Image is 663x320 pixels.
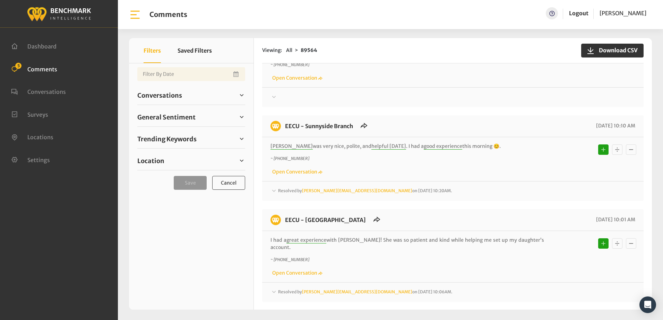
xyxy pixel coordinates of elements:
[144,38,161,63] button: Filters
[278,188,452,193] span: Resolved by on [DATE] 10:20AM.
[270,121,281,131] img: benchmark
[594,216,635,223] span: [DATE] 10:01 AM
[270,187,635,195] div: Resolved by[PERSON_NAME][EMAIL_ADDRESS][DOMAIN_NAME]on [DATE] 10:20AM.
[270,270,322,276] a: Open Conversation
[302,188,412,193] a: [PERSON_NAME][EMAIL_ADDRESS][DOMAIN_NAME]
[270,156,309,161] i: ~ [PHONE_NUMBER]
[270,237,544,251] p: I had a with [PERSON_NAME]! She was so patient and kind while helping me set up my daughter’s acc...
[11,88,66,95] a: Conversations
[270,257,309,262] i: ~ [PHONE_NUMBER]
[137,112,245,122] a: General Sentiment
[11,156,50,163] a: Settings
[286,237,326,243] span: great experience
[281,215,370,225] h6: EECU - Clovis Old Town
[301,47,317,53] strong: 89564
[137,155,245,166] a: Location
[639,296,656,313] div: Open Intercom Messenger
[11,110,48,117] a: Surveys
[137,156,164,166] span: Location
[11,133,53,140] a: Locations
[600,7,646,19] a: [PERSON_NAME]
[262,47,282,54] span: Viewing:
[270,62,309,67] i: ~ [PHONE_NUMBER]
[286,47,292,53] span: All
[27,65,57,72] span: Comments
[27,156,50,163] span: Settings
[212,176,245,190] button: Cancel
[600,10,646,17] span: [PERSON_NAME]
[27,43,57,50] span: Dashboard
[137,134,197,144] span: Trending Keywords
[281,121,357,131] h6: EECU - Sunnyside Branch
[149,10,187,19] h1: Comments
[27,134,53,141] span: Locations
[27,88,66,95] span: Conversations
[15,63,21,69] span: 5
[596,143,638,157] div: Basic example
[137,67,245,81] input: Date range input field
[270,143,313,150] span: [PERSON_NAME]
[278,289,453,294] span: Resolved by on [DATE] 10:06AM.
[270,143,544,150] p: was very nice, polite, and . I had a this morning 😊.
[11,65,57,72] a: Comments 5
[302,289,412,294] a: [PERSON_NAME][EMAIL_ADDRESS][DOMAIN_NAME]
[137,91,182,100] span: Conversations
[285,216,366,223] a: EECU - [GEOGRAPHIC_DATA]
[137,90,245,100] a: Conversations
[424,143,462,150] span: good experience
[569,7,588,19] a: Logout
[137,134,245,144] a: Trending Keywords
[27,111,48,118] span: Surveys
[178,38,212,63] button: Saved Filters
[270,215,281,225] img: benchmark
[137,113,196,122] span: General Sentiment
[595,46,638,54] span: Download CSV
[569,10,588,17] a: Logout
[270,75,322,81] a: Open Conversation
[11,42,57,49] a: Dashboard
[285,123,353,130] a: EECU - Sunnyside Branch
[270,288,635,296] div: Resolved by[PERSON_NAME][EMAIL_ADDRESS][DOMAIN_NAME]on [DATE] 10:06AM.
[232,67,241,81] button: Open Calendar
[27,5,91,22] img: benchmark
[270,169,322,175] a: Open Conversation
[371,143,406,150] span: helpful [DATE]
[594,123,635,129] span: [DATE] 10:10 AM
[581,44,644,57] button: Download CSV
[596,237,638,250] div: Basic example
[129,9,141,21] img: bar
